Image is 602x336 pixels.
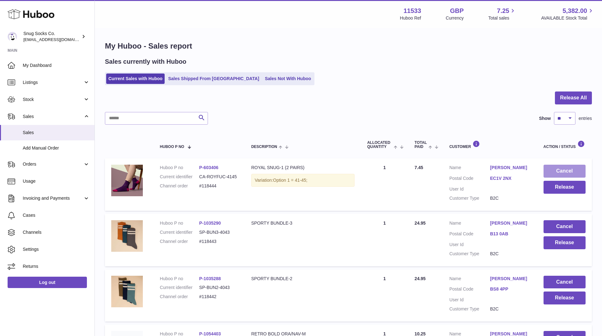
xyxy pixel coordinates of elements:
[160,174,199,180] dt: Current identifier
[490,286,531,292] a: BS8 4PP
[111,165,143,196] img: ROY-SQ-BR.jpg
[23,114,83,120] span: Sales
[449,251,490,257] dt: Customer Type
[449,186,490,192] dt: User Id
[23,161,83,167] span: Orders
[446,15,464,21] div: Currency
[449,220,490,228] dt: Name
[23,246,90,252] span: Settings
[160,145,184,149] span: Huboo P no
[490,276,531,282] a: [PERSON_NAME]
[449,175,490,183] dt: Postal Code
[160,229,199,235] dt: Current identifier
[490,195,531,201] dd: B2C
[579,115,592,121] span: entries
[160,220,199,226] dt: Huboo P no
[361,214,408,266] td: 1
[449,242,490,248] dt: User Id
[404,7,421,15] strong: 11533
[23,229,90,235] span: Channels
[160,183,199,189] dt: Channel order
[555,91,592,104] button: Release All
[544,236,586,249] button: Release
[449,306,490,312] dt: Customer Type
[490,231,531,237] a: B13 0AB
[415,165,423,170] span: 7.45
[541,15,594,21] span: AVAILABLE Stock Total
[449,231,490,239] dt: Postal Code
[199,276,221,281] a: P-1035288
[23,62,90,68] span: My Dashboard
[400,15,421,21] div: Huboo Ref
[160,165,199,171] dt: Huboo P no
[111,220,143,252] img: 115331743863768.jpg
[449,286,490,294] dt: Postal Code
[367,141,392,149] span: ALLOCATED Quantity
[23,37,93,42] span: [EMAIL_ADDRESS][DOMAIN_NAME]
[449,297,490,303] dt: User Id
[160,239,199,245] dt: Channel order
[562,7,587,15] span: 5,382.00
[544,220,586,233] button: Cancel
[105,57,186,66] h2: Sales currently with Huboo
[251,174,355,187] div: Variation:
[199,174,239,180] dd: CA-ROYFUC-4145
[490,251,531,257] dd: B2C
[544,276,586,289] button: Cancel
[160,285,199,291] dt: Current identifier
[8,277,87,288] a: Log out
[450,7,464,15] strong: GBP
[490,306,531,312] dd: B2C
[105,41,592,51] h1: My Huboo - Sales report
[449,276,490,283] dt: Name
[23,80,83,85] span: Listings
[8,32,17,41] img: info@snugsocks.co.uk
[160,294,199,300] dt: Channel order
[23,178,90,184] span: Usage
[490,220,531,226] a: [PERSON_NAME]
[23,263,90,269] span: Returns
[361,158,408,211] td: 1
[106,74,165,84] a: Current Sales with Huboo
[490,175,531,181] a: EC1V 2NX
[544,140,586,149] div: Action / Status
[199,239,239,245] dd: #118443
[251,145,277,149] span: Description
[449,165,490,172] dt: Name
[490,165,531,171] a: [PERSON_NAME]
[23,31,80,43] div: Snug Socks Co.
[415,221,426,226] span: 24.95
[251,276,355,282] div: SPORTY BUNDLE-2
[199,221,221,226] a: P-1035290
[544,165,586,178] button: Cancel
[23,212,90,218] span: Cases
[273,178,307,183] span: Option 1 = 41-45;
[415,276,426,281] span: 24.95
[251,220,355,226] div: SPORTY BUNDLE-3
[251,165,355,171] div: ROYAL SNUG-1 (2 PAIRS)
[361,269,408,322] td: 1
[541,7,594,21] a: 5,382.00 AVAILABLE Stock Total
[199,229,239,235] dd: SP-BUN3-4043
[23,130,90,136] span: Sales
[199,183,239,189] dd: #118444
[497,7,509,15] span: 7.25
[23,195,83,201] span: Invoicing and Payments
[415,141,427,149] span: Total paid
[449,140,531,149] div: Customer
[23,145,90,151] span: Add Manual Order
[539,115,551,121] label: Show
[23,97,83,103] span: Stock
[488,15,516,21] span: Total sales
[488,7,516,21] a: 7.25 Total sales
[199,285,239,291] dd: SP-BUN2-4043
[166,74,261,84] a: Sales Shipped From [GEOGRAPHIC_DATA]
[449,195,490,201] dt: Customer Type
[263,74,313,84] a: Sales Not With Huboo
[544,181,586,194] button: Release
[199,294,239,300] dd: #118442
[199,165,218,170] a: P-603406
[544,292,586,304] button: Release
[111,276,143,307] img: 115331743863799.jpg
[160,276,199,282] dt: Huboo P no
